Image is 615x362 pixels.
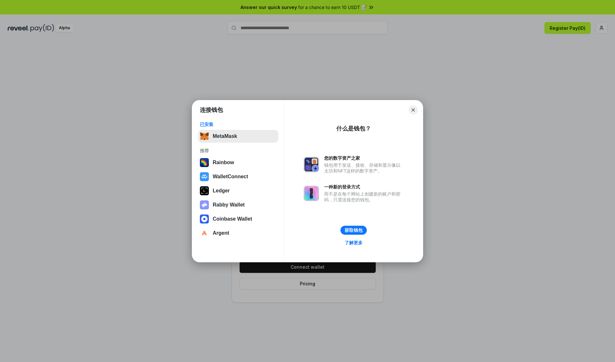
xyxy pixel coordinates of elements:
[200,158,209,167] img: svg+xml,%3Csvg%20width%3D%22120%22%20height%3D%22120%22%20viewBox%3D%220%200%20120%20120%22%20fil...
[198,213,278,225] button: Coinbase Wallet
[200,132,209,141] img: svg+xml,%3Csvg%20fill%3D%22none%22%20height%3D%2233%22%20viewBox%3D%220%200%2035%2033%22%20width%...
[200,229,209,238] img: svg+xml,%3Csvg%20width%3D%2228%22%20height%3D%2228%22%20viewBox%3D%220%200%2028%2028%22%20fill%3D...
[198,198,278,211] button: Rabby Wallet
[198,156,278,169] button: Rainbow
[304,157,319,172] img: svg+xml,%3Csvg%20xmlns%3D%22http%3A%2F%2Fwww.w3.org%2F2000%2Fsvg%22%20fill%3D%22none%22%20viewBox...
[324,191,404,203] div: 而不是在每个网站上创建新的账户和密码，只需连接您的钱包。
[213,202,245,208] div: Rabby Wallet
[336,125,371,132] div: 什么是钱包？
[341,239,366,247] a: 了解更多
[409,105,418,114] button: Close
[213,188,230,194] div: Ledger
[200,186,209,195] img: svg+xml,%3Csvg%20xmlns%3D%22http%3A%2F%2Fwww.w3.org%2F2000%2Fsvg%22%20width%3D%2228%22%20height%3...
[304,186,319,201] img: svg+xml,%3Csvg%20xmlns%3D%22http%3A%2F%2Fwww.w3.org%2F2000%2Fsvg%22%20fill%3D%22none%22%20viewBox...
[200,148,276,154] div: 推荐
[200,106,223,114] h1: 连接钱包
[213,160,234,165] div: Rainbow
[213,174,248,180] div: WalletConnect
[200,172,209,181] img: svg+xml,%3Csvg%20width%3D%2228%22%20height%3D%2228%22%20viewBox%3D%220%200%2028%2028%22%20fill%3D...
[213,216,252,222] div: Coinbase Wallet
[200,200,209,209] img: svg+xml,%3Csvg%20xmlns%3D%22http%3A%2F%2Fwww.w3.org%2F2000%2Fsvg%22%20fill%3D%22none%22%20viewBox...
[213,230,229,236] div: Argent
[345,240,363,246] div: 了解更多
[200,215,209,223] img: svg+xml,%3Csvg%20width%3D%2228%22%20height%3D%2228%22%20viewBox%3D%220%200%2028%2028%22%20fill%3D...
[198,184,278,197] button: Ledger
[324,162,404,174] div: 钱包用于发送、接收、存储和显示像以太坊和NFT这样的数字资产。
[345,227,363,233] div: 获取钱包
[198,130,278,143] button: MetaMask
[213,133,237,139] div: MetaMask
[198,227,278,240] button: Argent
[340,226,367,235] button: 获取钱包
[324,155,404,161] div: 您的数字资产之家
[200,122,276,127] div: 已安装
[198,170,278,183] button: WalletConnect
[324,184,404,190] div: 一种新的登录方式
